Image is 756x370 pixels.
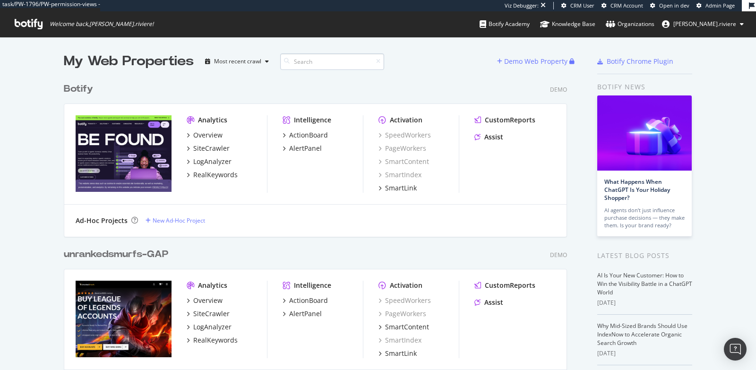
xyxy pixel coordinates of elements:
div: Botify Academy [480,19,530,29]
span: CRM Account [610,2,643,9]
a: SmartLink [378,183,417,193]
div: SmartContent [385,322,429,332]
div: Analytics [198,115,227,125]
a: SiteCrawler [187,144,230,153]
a: PageWorkers [378,144,426,153]
a: ActionBoard [283,296,328,305]
a: SpeedWorkers [378,130,431,140]
a: Knowledge Base [540,11,595,37]
a: SmartContent [378,157,429,166]
a: LogAnalyzer [187,322,232,332]
div: New Ad-Hoc Project [153,216,205,224]
a: Botify Chrome Plugin [597,57,673,66]
a: SmartLink [378,349,417,358]
div: LogAnalyzer [193,157,232,166]
img: Botify [76,115,172,192]
a: Botify [64,82,97,96]
div: Demo [550,251,567,259]
a: unrankedsmurfs-GAP [64,248,172,261]
div: unrankedsmurfs-GAP [64,248,168,261]
div: Most recent crawl [214,59,261,64]
a: What Happens When ChatGPT Is Your Holiday Shopper? [604,178,670,202]
div: CustomReports [485,115,535,125]
div: Botify Chrome Plugin [607,57,673,66]
div: Open Intercom Messenger [724,338,747,361]
a: SmartContent [378,322,429,332]
a: Open in dev [650,2,689,9]
a: AlertPanel [283,144,322,153]
div: AI agents don’t just influence purchase decisions — they make them. Is your brand ready? [604,207,685,229]
a: Admin Page [696,2,735,9]
div: Activation [390,115,422,125]
a: Organizations [606,11,654,37]
div: Botify news [597,82,692,92]
a: SpeedWorkers [378,296,431,305]
div: Ad-Hoc Projects [76,216,128,225]
div: Analytics [198,281,227,290]
div: Latest Blog Posts [597,250,692,261]
div: SiteCrawler [193,309,230,318]
div: [DATE] [597,349,692,358]
img: unrankedsmurfs-GAP [76,281,172,357]
div: [DATE] [597,299,692,307]
div: SmartLink [385,183,417,193]
button: [PERSON_NAME].riviere [654,17,751,32]
div: Demo [550,86,567,94]
div: Activation [390,281,422,290]
a: Botify Academy [480,11,530,37]
a: Assist [474,132,503,142]
a: AlertPanel [283,309,322,318]
a: CRM Account [601,2,643,9]
a: CRM User [561,2,594,9]
a: New Ad-Hoc Project [146,216,205,224]
span: CRM User [570,2,594,9]
span: Open in dev [659,2,689,9]
span: Welcome back, [PERSON_NAME].riviere ! [50,20,154,28]
span: emmanuel.riviere [673,20,736,28]
div: ActionBoard [289,130,328,140]
div: Botify [64,82,93,96]
div: Overview [193,296,223,305]
button: Most recent crawl [201,54,273,69]
div: Intelligence [294,115,331,125]
div: RealKeywords [193,336,238,345]
a: LogAnalyzer [187,157,232,166]
span: Admin Page [705,2,735,9]
button: Demo Web Property [497,54,569,69]
div: ActionBoard [289,296,328,305]
div: AlertPanel [289,309,322,318]
a: AI Is Your New Customer: How to Win the Visibility Battle in a ChatGPT World [597,271,692,296]
a: PageWorkers [378,309,426,318]
div: Organizations [606,19,654,29]
div: RealKeywords [193,170,238,180]
div: SmartLink [385,349,417,358]
div: LogAnalyzer [193,322,232,332]
a: Overview [187,296,223,305]
a: Overview [187,130,223,140]
div: Demo Web Property [504,57,567,66]
div: SiteCrawler [193,144,230,153]
a: Demo Web Property [497,57,569,65]
img: What Happens When ChatGPT Is Your Holiday Shopper? [597,95,692,171]
div: Assist [484,298,503,307]
div: AlertPanel [289,144,322,153]
input: Search [280,53,384,70]
a: CustomReports [474,281,535,290]
a: SiteCrawler [187,309,230,318]
div: My Web Properties [64,52,194,71]
div: Intelligence [294,281,331,290]
div: CustomReports [485,281,535,290]
a: Why Mid-Sized Brands Should Use IndexNow to Accelerate Organic Search Growth [597,322,687,347]
div: Overview [193,130,223,140]
a: CustomReports [474,115,535,125]
div: Assist [484,132,503,142]
div: Knowledge Base [540,19,595,29]
a: RealKeywords [187,336,238,345]
a: SmartIndex [378,336,421,345]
